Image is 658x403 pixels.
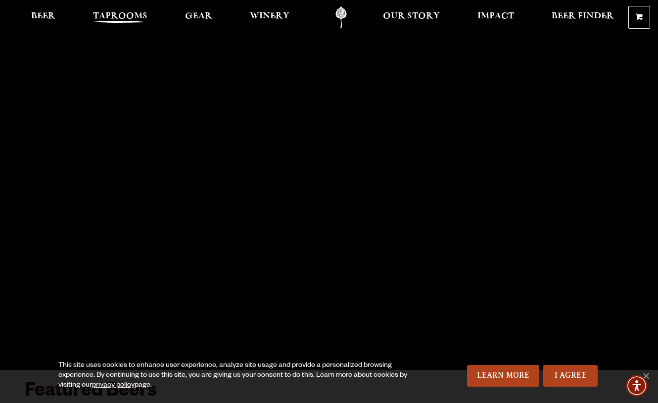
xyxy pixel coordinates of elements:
span: Beer Finder [552,12,614,20]
a: Gear [179,6,219,29]
span: Gear [185,12,212,20]
span: Beer [31,12,55,20]
span: Taprooms [93,12,147,20]
a: Winery [243,6,296,29]
a: Our Story [376,6,446,29]
a: I Agree [543,365,598,387]
span: Our Story [383,12,440,20]
div: Accessibility Menu [626,375,648,397]
span: Winery [250,12,289,20]
a: privacy policy [92,382,135,390]
a: Beer [25,6,62,29]
a: Learn More [467,365,540,387]
a: Beer Finder [545,6,620,29]
div: This site uses cookies to enhance user experience, analyze site usage and provide a personalized ... [58,361,423,391]
a: Taprooms [87,6,154,29]
span: Impact [477,12,514,20]
a: Odell Home [323,6,360,29]
a: Impact [471,6,520,29]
